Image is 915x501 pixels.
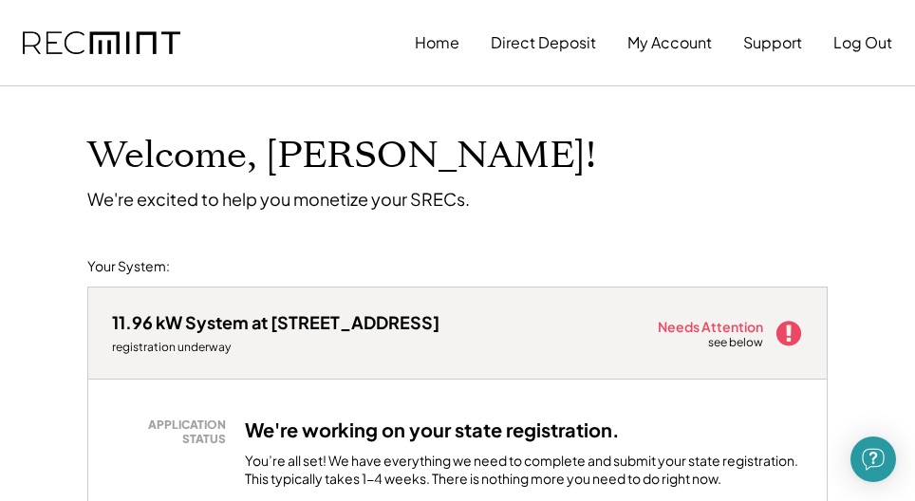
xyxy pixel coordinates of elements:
h3: We're working on your state registration. [245,417,620,442]
h1: Welcome, [PERSON_NAME]! [87,134,596,178]
img: recmint-logotype%403x.png [23,31,180,55]
div: registration underway [112,340,439,355]
button: My Account [627,24,712,62]
div: Your System: [87,257,170,276]
button: Home [415,24,459,62]
div: Needs Attention [658,320,765,333]
button: Log Out [833,24,892,62]
div: see below [708,335,765,351]
div: 11.96 kW System at [STREET_ADDRESS] [112,311,439,333]
button: Direct Deposit [491,24,596,62]
div: You’re all set! We have everything we need to complete and submit your state registration. This t... [245,452,803,489]
div: APPLICATION STATUS [121,417,226,447]
button: Support [743,24,802,62]
div: Open Intercom Messenger [850,436,896,482]
div: We're excited to help you monetize your SRECs. [87,188,470,210]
